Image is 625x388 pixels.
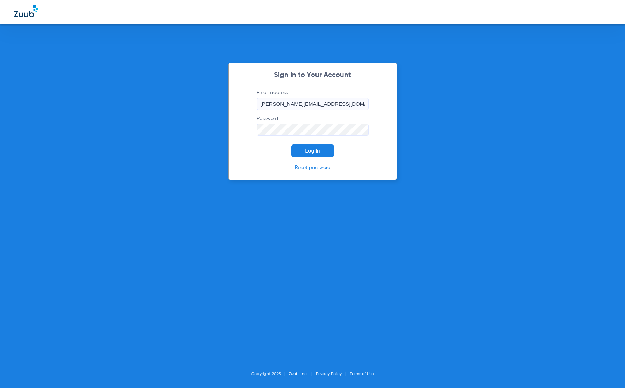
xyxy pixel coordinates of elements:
input: Email address [257,98,369,110]
a: Privacy Policy [316,372,342,376]
input: Password [257,124,369,136]
label: Email address [257,89,369,110]
span: Log In [305,148,320,154]
img: Zuub Logo [14,5,38,17]
iframe: Chat Widget [590,354,625,388]
a: Terms of Use [350,372,374,376]
button: Log In [291,144,334,157]
li: Copyright 2025 [251,371,289,378]
a: Reset password [295,165,331,170]
li: Zuub, Inc. [289,371,316,378]
label: Password [257,115,369,136]
h2: Sign In to Your Account [246,72,379,79]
